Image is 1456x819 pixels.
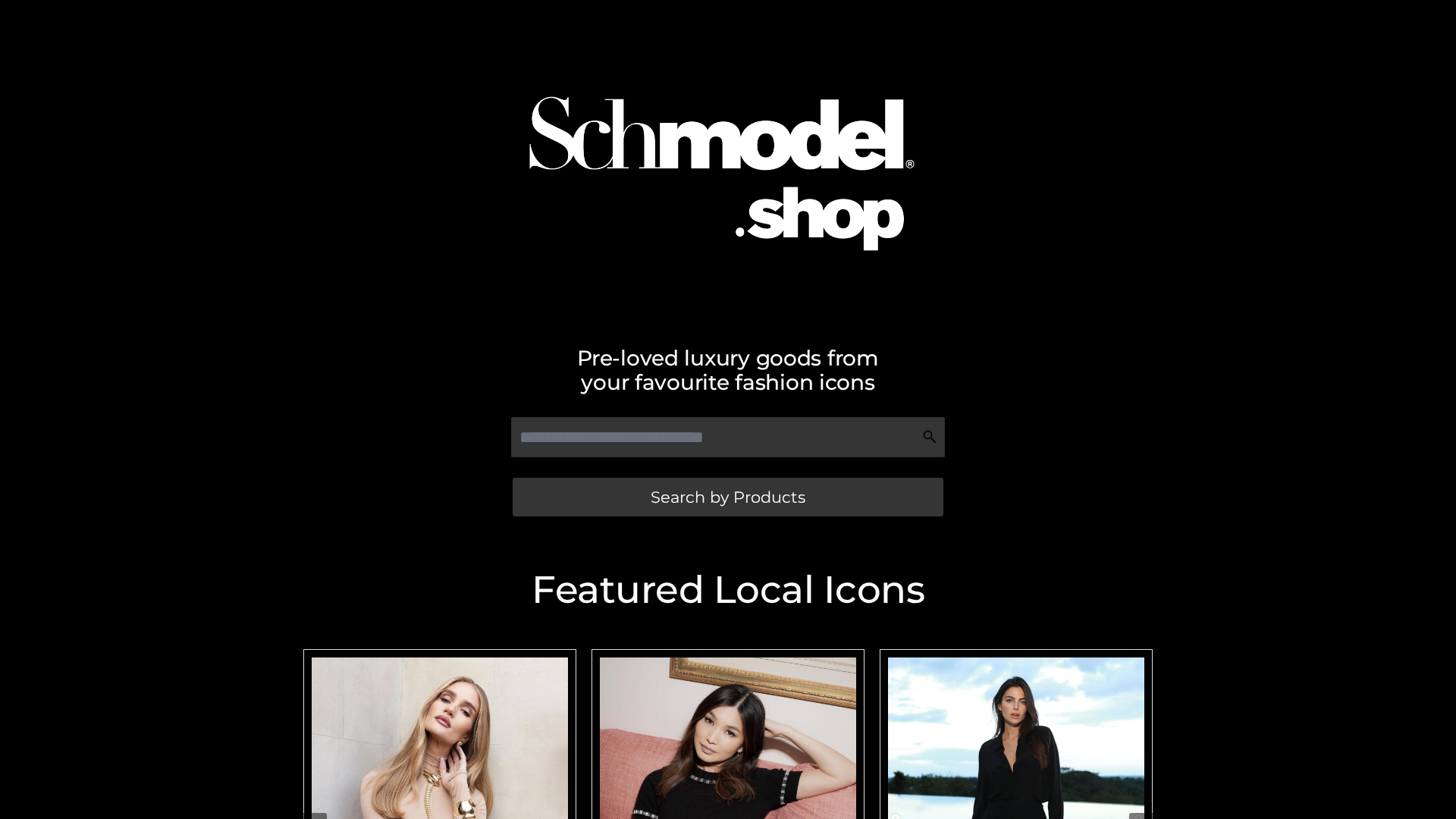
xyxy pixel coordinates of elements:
img: Search Icon [922,429,937,444]
h2: Pre-loved luxury goods from your favourite fashion icons [296,346,1160,394]
span: Search by Products [651,489,805,505]
h2: Featured Local Icons​ [296,571,1160,609]
a: Search by Products [513,478,943,516]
